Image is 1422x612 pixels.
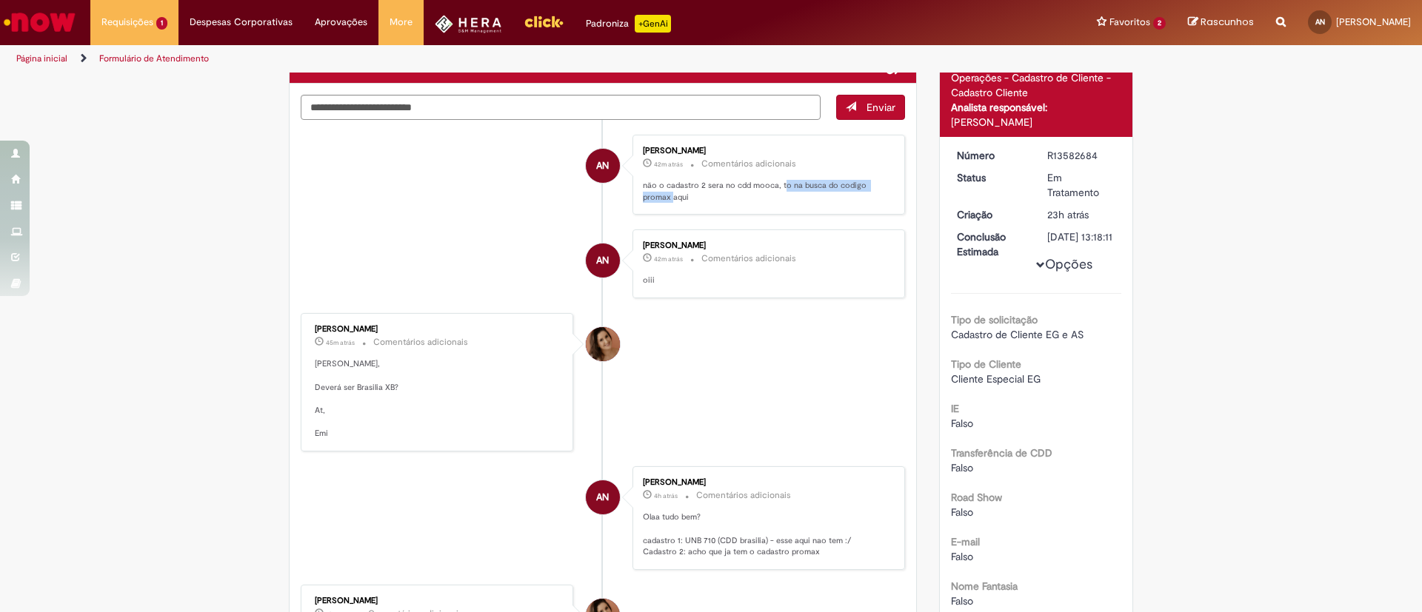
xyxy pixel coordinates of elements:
span: Enviar [867,101,895,114]
span: Falso [951,594,973,608]
div: R13582684 [1047,148,1116,163]
textarea: Digite sua mensagem aqui... [301,95,821,120]
div: 30/09/2025 16:12:25 [1047,207,1116,222]
span: 4h atrás [654,491,678,500]
p: [PERSON_NAME], Deverá ser Brasilia XB? At, Emi [315,358,561,440]
b: Transferência de CDD [951,446,1052,460]
button: Adicionar anexos [886,56,905,75]
span: Falso [951,505,973,519]
span: 23h atrás [1047,208,1089,221]
div: Analista responsável: [951,100,1122,115]
span: AN [1315,17,1325,27]
p: +GenAi [635,15,671,33]
ul: Trilhas de página [11,45,937,73]
div: [PERSON_NAME] [315,596,561,605]
img: click_logo_yellow_360x200.png [524,10,564,33]
span: Falso [951,550,973,563]
b: IE [951,402,959,415]
small: Comentários adicionais [696,489,791,502]
span: [PERSON_NAME] [1336,16,1411,28]
b: Road Show [951,491,1002,504]
span: 42m atrás [654,160,683,169]
span: Requisições [101,15,153,30]
div: [PERSON_NAME] [643,478,889,487]
time: 01/10/2025 14:14:45 [326,338,355,347]
span: Cadastro de Cliente EG e AS [951,328,1084,341]
time: 30/09/2025 16:12:25 [1047,208,1089,221]
div: Em Tratamento [1047,170,1116,200]
div: [DATE] 13:18:11 [1047,229,1116,244]
small: Comentários adicionais [701,252,796,265]
span: Despesas Corporativas [190,15,293,30]
a: Rascunhos [1188,16,1254,30]
div: Operações - Cadastro de Cliente - Cadastro Cliente [951,70,1122,100]
a: Formulário de Atendimento [99,53,209,64]
small: Comentários adicionais [701,158,796,170]
div: [PERSON_NAME] [315,325,561,334]
span: AN [596,480,609,515]
p: não o cadastro 2 sera no cdd mooca, to na busca do codigo promax aqui [643,180,889,203]
b: E-mail [951,535,980,548]
span: 42m atrás [654,255,683,263]
div: Padroniza [586,15,671,33]
div: Allysson Belle Dalla Nora [586,149,620,183]
img: HeraLogo.png [435,15,502,33]
div: Allysson Belle Dalla Nora [586,243,620,278]
span: 1 [156,17,167,30]
span: 2 [1153,17,1166,30]
h2: Clientes Especiais EG e AS Histórico de tíquete [301,59,546,73]
p: oiii [643,275,889,286]
a: Página inicial [16,53,67,64]
div: [PERSON_NAME] [951,115,1122,130]
dt: Status [946,170,1037,185]
dt: Criação [946,207,1037,222]
span: Aprovações [315,15,367,30]
dt: Conclusão Estimada [946,229,1037,259]
span: Rascunhos [1201,15,1254,29]
b: Nome Fantasia [951,579,1018,593]
div: [PERSON_NAME] [643,241,889,250]
div: Allysson Belle Dalla Nora [586,480,620,514]
span: AN [596,243,609,278]
div: Emiliane Dias De Souza [586,327,620,361]
span: Cliente Especial EG [951,372,1041,386]
span: Favoritos [1109,15,1150,30]
small: Comentários adicionais [373,336,468,349]
b: Tipo de solicitação [951,313,1038,326]
div: [PERSON_NAME] [643,147,889,155]
span: AN [596,148,609,184]
b: Tipo de Cliente [951,357,1021,371]
time: 01/10/2025 14:17:18 [654,255,683,263]
dt: Número [946,148,1037,163]
p: Olaa tudo bem? cadastro 1: UNB 710 (CDD brasilia) - esse aqui nao tem :/ Cadastro 2: acho que ja ... [643,511,889,558]
span: Falso [951,417,973,430]
span: 45m atrás [326,338,355,347]
img: ServiceNow [1,7,78,37]
span: More [390,15,413,30]
time: 01/10/2025 10:35:09 [654,491,678,500]
time: 01/10/2025 14:17:36 [654,160,683,169]
span: Falso [951,461,973,474]
button: Enviar [836,95,905,120]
